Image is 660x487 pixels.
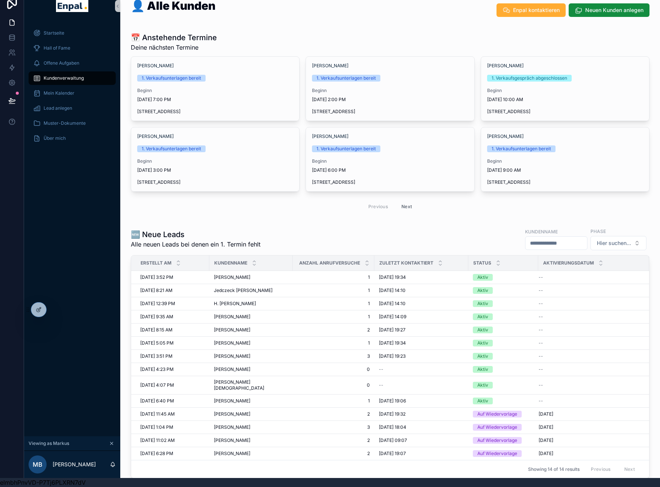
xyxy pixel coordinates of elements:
[29,71,116,85] a: Kundenverwaltung
[379,411,406,417] span: [DATE] 19:32
[477,437,517,444] div: Auf Wiedervorlage
[379,301,406,307] span: [DATE] 14:10
[473,437,534,444] a: Auf Wiedervorlage
[140,287,205,293] a: [DATE] 8:21 AM
[29,86,116,100] a: Mein Kalender
[569,3,649,17] button: Neuen Kunden anlegen
[487,167,643,173] span: [DATE] 9:00 AM
[140,382,205,388] a: [DATE] 4:07 PM
[539,340,543,346] span: --
[297,287,370,293] a: 1
[214,353,288,359] a: [PERSON_NAME]
[513,6,560,14] span: Enpal kontaktieren
[297,382,370,388] a: 0
[29,56,116,70] a: Offene Aufgaben
[379,424,464,430] a: [DATE] 18:04
[539,437,640,443] a: [DATE]
[29,101,116,115] a: Lead anlegen
[140,274,173,280] span: [DATE] 3:52 PM
[44,135,66,141] span: Über mich
[44,60,79,66] span: Offene Aufgaben
[379,353,406,359] span: [DATE] 19:23
[473,424,534,431] a: Auf Wiedervorlage
[492,75,567,82] div: 1. Verkaufsgespräch abgeschlossen
[312,97,468,103] span: [DATE] 2:00 PM
[539,287,543,293] span: --
[297,437,370,443] span: 2
[379,340,406,346] span: [DATE] 19:34
[214,274,250,280] span: [PERSON_NAME]
[137,88,293,94] span: Beginn
[379,398,464,404] a: [DATE] 19:06
[379,366,383,372] span: --
[137,63,174,69] span: [PERSON_NAME]
[137,167,293,173] span: [DATE] 3:00 PM
[473,300,534,307] a: Aktiv
[312,133,348,139] a: [PERSON_NAME]
[214,301,256,307] span: H. [PERSON_NAME]
[487,88,643,94] span: Beginn
[297,340,370,346] a: 1
[379,382,383,388] span: --
[477,366,488,373] div: Aktiv
[140,451,205,457] a: [DATE] 6:28 PM
[214,398,288,404] a: [PERSON_NAME]
[379,314,406,320] span: [DATE] 14:09
[590,228,606,234] label: Phase
[44,120,86,126] span: Muster-Dokumente
[539,301,543,307] span: --
[214,437,250,443] span: [PERSON_NAME]
[539,437,553,443] span: [DATE]
[473,260,491,266] span: Status
[539,451,640,457] a: [DATE]
[140,353,205,359] a: [DATE] 3:51 PM
[297,327,370,333] span: 2
[477,382,488,389] div: Aktiv
[539,301,640,307] a: --
[312,63,348,69] a: [PERSON_NAME]
[140,327,173,333] span: [DATE] 8:15 AM
[137,158,293,164] span: Beginn
[53,461,96,468] p: [PERSON_NAME]
[312,179,468,185] span: [STREET_ADDRESS]
[214,327,288,333] a: [PERSON_NAME]
[477,327,488,333] div: Aktiv
[140,353,173,359] span: [DATE] 3:51 PM
[297,451,370,457] a: 2
[379,411,464,417] a: [DATE] 19:32
[140,451,173,457] span: [DATE] 6:28 PM
[379,327,464,333] a: [DATE] 19:27
[297,301,370,307] a: 1
[379,424,406,430] span: [DATE] 18:04
[477,450,517,457] div: Auf Wiedervorlage
[297,411,370,417] span: 2
[487,97,643,103] span: [DATE] 10:00 AM
[539,382,640,388] a: --
[214,366,288,372] a: [PERSON_NAME]
[140,366,205,372] a: [DATE] 4:23 PM
[312,109,468,115] span: [STREET_ADDRESS]
[379,437,407,443] span: [DATE] 09:07
[487,63,524,69] span: [PERSON_NAME]
[539,274,543,280] span: --
[473,411,534,417] a: Auf Wiedervorlage
[214,398,250,404] span: [PERSON_NAME]
[131,43,217,52] span: Deine nächsten Termine
[297,314,370,320] a: 1
[477,424,517,431] div: Auf Wiedervorlage
[473,366,534,373] a: Aktiv
[44,90,74,96] span: Mein Kalender
[131,32,217,43] h1: 📅 Anstehende Termine
[299,260,360,266] span: Anzahl Anrufversuche
[492,145,551,152] div: 1. Verkaufsunterlagen bereit
[140,274,205,280] a: [DATE] 3:52 PM
[297,398,370,404] a: 1
[597,239,631,247] span: Hier suchen...
[473,382,534,389] a: Aktiv
[142,145,201,152] div: 1. Verkaufsunterlagen bereit
[140,424,173,430] span: [DATE] 1:04 PM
